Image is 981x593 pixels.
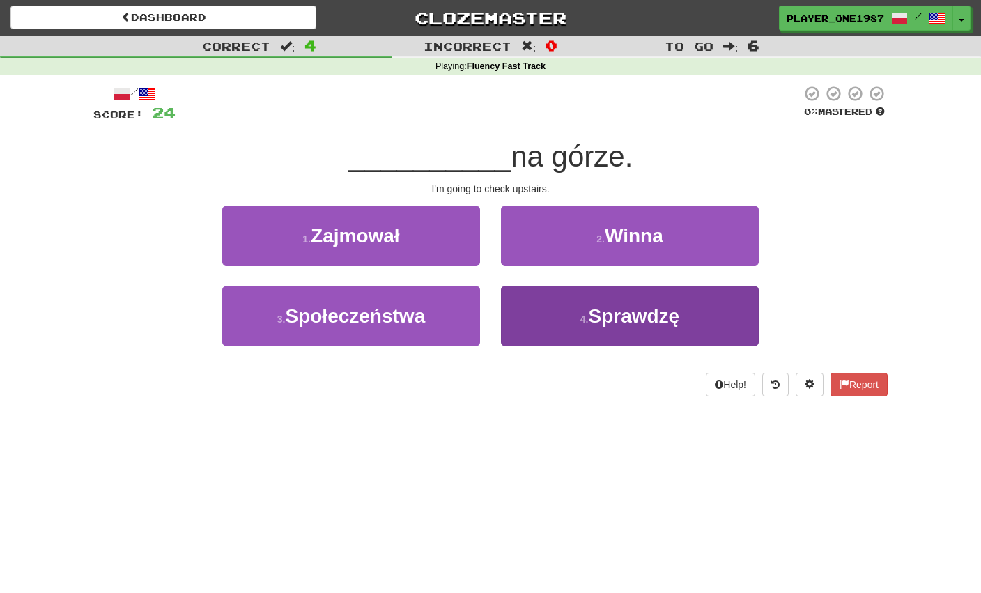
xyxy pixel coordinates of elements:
[222,206,480,266] button: 1.Zajmował
[580,314,589,325] small: 4 .
[93,85,176,102] div: /
[152,104,176,121] span: 24
[521,40,536,52] span: :
[467,61,546,71] strong: Fluency Fast Track
[202,39,270,53] span: Correct
[706,373,755,396] button: Help!
[915,11,922,21] span: /
[311,225,400,247] span: Zajmował
[501,206,759,266] button: 2.Winna
[277,314,286,325] small: 3 .
[511,140,633,173] span: na górze.
[280,40,295,52] span: :
[596,233,605,245] small: 2 .
[337,6,643,30] a: Clozemaster
[804,106,818,117] span: 0 %
[302,233,311,245] small: 1 .
[501,286,759,346] button: 4.Sprawdzę
[762,373,789,396] button: Round history (alt+y)
[787,12,884,24] span: Player_one1987
[304,37,316,54] span: 4
[93,182,888,196] div: I'm going to check upstairs.
[779,6,953,31] a: Player_one1987 /
[10,6,316,29] a: Dashboard
[424,39,511,53] span: Incorrect
[588,305,679,327] span: Sprawdzę
[748,37,759,54] span: 6
[831,373,888,396] button: Report
[546,37,557,54] span: 0
[222,286,480,346] button: 3.Społeczeństwa
[605,225,663,247] span: Winna
[348,140,511,173] span: __________
[285,305,425,327] span: Społeczeństwa
[723,40,739,52] span: :
[665,39,713,53] span: To go
[801,106,888,118] div: Mastered
[93,109,144,121] span: Score:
